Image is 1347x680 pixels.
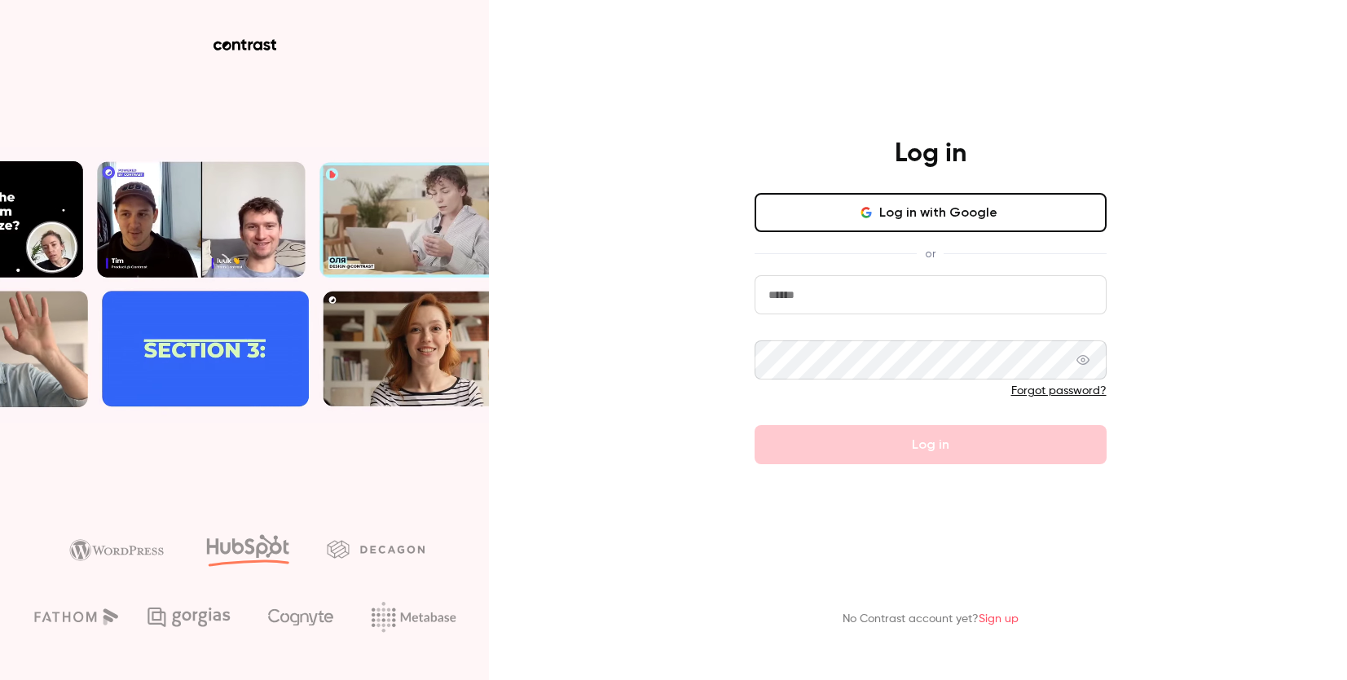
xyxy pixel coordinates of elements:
a: Forgot password? [1011,385,1107,397]
img: decagon [327,540,425,558]
span: or [917,245,944,262]
h4: Log in [895,138,966,170]
a: Sign up [979,613,1019,625]
p: No Contrast account yet? [843,611,1019,628]
button: Log in with Google [755,193,1107,232]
